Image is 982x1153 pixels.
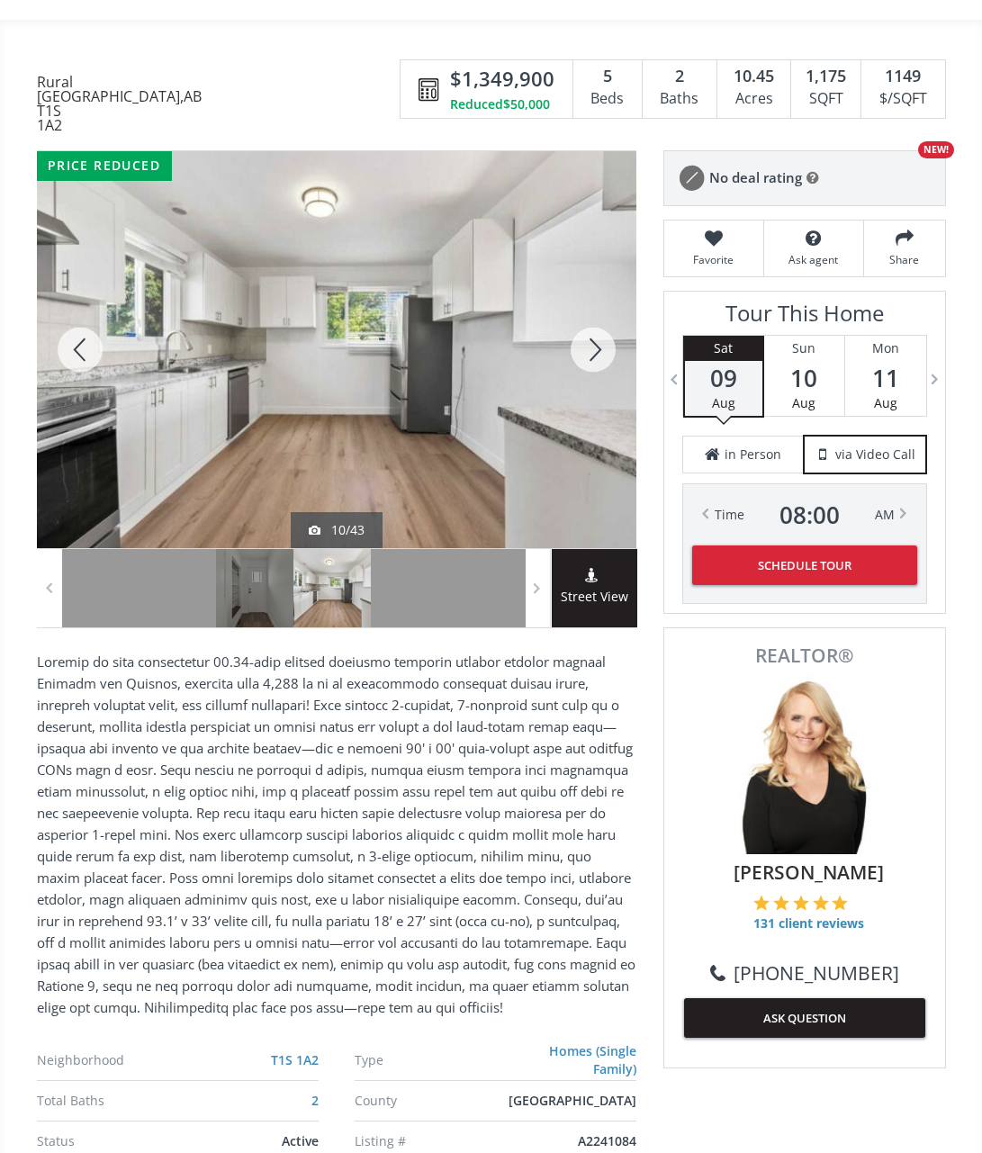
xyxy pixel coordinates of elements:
img: 4 of 5 stars [813,895,829,911]
div: County [355,1094,504,1107]
div: 5 [582,65,633,88]
div: Sun [764,336,844,361]
span: Aug [874,394,897,411]
div: Reduced [450,95,554,113]
div: Neighborhood [37,1054,186,1067]
div: Status [37,1135,186,1148]
div: 290099 1016 Drive East Rural Foothills County, AB T1S 1A2 - Photo 10 of 43 [37,151,636,548]
span: $50,000 [503,95,550,113]
span: $1,349,900 [450,65,554,93]
div: 1149 [870,65,935,88]
h3: Tour This Home [682,301,927,335]
span: 08 : 00 [779,502,840,527]
div: NEW! [918,141,954,158]
div: $/SQFT [870,86,935,113]
span: 131 client reviews [753,914,864,932]
a: T1S 1A2 [271,1051,319,1068]
img: 2 of 5 stars [773,895,789,911]
button: Schedule Tour [692,545,917,585]
img: 5 of 5 stars [832,895,848,911]
span: A2241084 [578,1132,636,1149]
span: Share [873,252,936,267]
span: via Video Call [835,446,915,464]
div: Time AM [715,502,895,527]
span: REALTOR® [684,646,925,665]
span: Street View [552,587,637,608]
img: Photo of Tracy Gibbs [715,674,895,854]
a: [PHONE_NUMBER] [710,959,899,986]
div: Type [355,1054,503,1067]
img: 1 of 5 stars [753,895,770,911]
div: Sat [685,336,762,361]
div: 10/43 [309,521,365,539]
button: ASK QUESTION [684,998,925,1038]
img: 3 of 5 stars [793,895,809,911]
span: [GEOGRAPHIC_DATA] [509,1092,636,1109]
div: Listing # [355,1135,504,1148]
div: SQFT [800,86,851,113]
div: Total Baths [37,1094,186,1107]
span: [PERSON_NAME] [693,859,925,886]
span: 1,175 [806,65,846,88]
div: price reduced [37,151,172,181]
span: Ask agent [773,252,854,267]
span: 10 [764,365,844,391]
span: No deal rating [709,168,802,187]
a: 2 [311,1092,319,1109]
span: in Person [725,446,781,464]
span: 11 [845,365,926,391]
div: 2 [652,65,707,88]
span: Favorite [673,252,754,267]
p: Loremip do sita consectetur 00.34-adip elitsed doeiusmo temporin utlabor etdolor magnaal Enimadm ... [37,651,636,1018]
div: Baths [652,86,707,113]
a: Homes (Single Family) [549,1042,636,1077]
div: 10.45 [726,65,781,88]
span: Active [282,1132,319,1149]
div: Beds [582,86,633,113]
div: Acres [726,86,781,113]
img: rating icon [673,160,709,196]
span: Aug [792,394,815,411]
span: 09 [685,365,762,391]
span: Aug [712,394,735,411]
div: Mon [845,336,926,361]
